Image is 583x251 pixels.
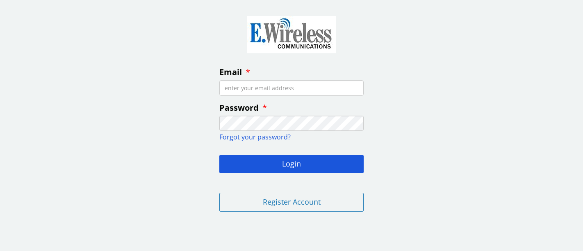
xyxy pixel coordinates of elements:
[219,66,242,78] span: Email
[219,155,364,173] button: Login
[219,193,364,212] button: Register Account
[219,102,259,113] span: Password
[219,132,291,141] a: Forgot your password?
[219,80,364,96] input: enter your email address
